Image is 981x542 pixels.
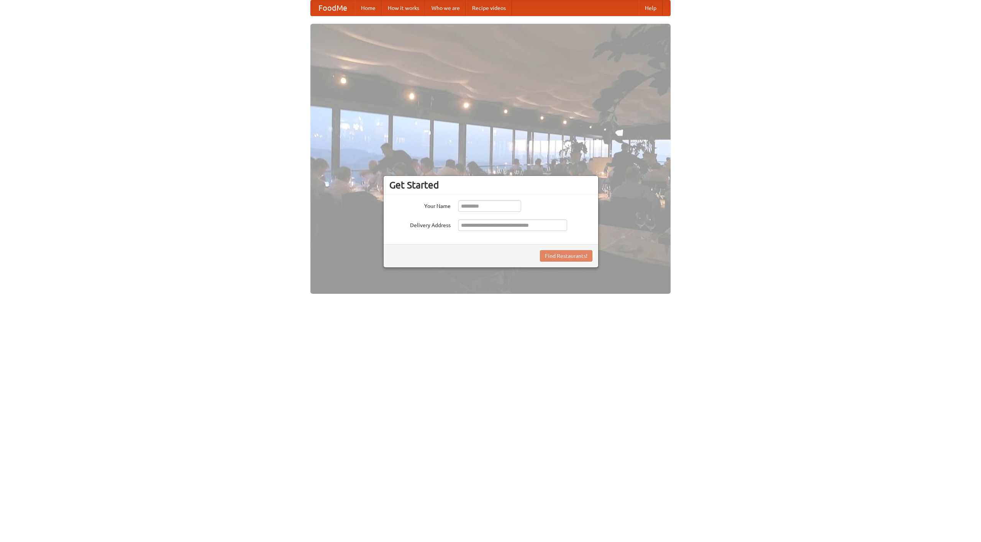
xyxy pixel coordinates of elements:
a: How it works [382,0,425,16]
label: Your Name [389,200,451,210]
label: Delivery Address [389,219,451,229]
h3: Get Started [389,179,592,191]
a: Help [639,0,663,16]
a: Who we are [425,0,466,16]
button: Find Restaurants! [540,250,592,262]
a: Recipe videos [466,0,512,16]
a: FoodMe [311,0,355,16]
a: Home [355,0,382,16]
